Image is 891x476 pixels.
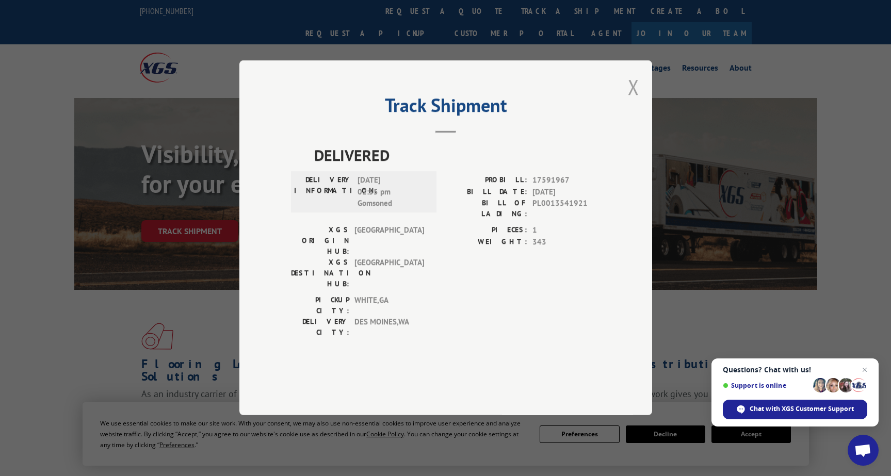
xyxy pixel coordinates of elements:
[446,186,527,198] label: BILL DATE:
[848,435,879,466] div: Open chat
[532,186,601,198] span: [DATE]
[354,295,424,317] span: WHITE , GA
[446,236,527,248] label: WEIGHT:
[750,404,854,414] span: Chat with XGS Customer Support
[446,225,527,237] label: PIECES:
[291,295,349,317] label: PICKUP CITY:
[291,317,349,338] label: DELIVERY CITY:
[446,175,527,187] label: PROBILL:
[354,225,424,257] span: [GEOGRAPHIC_DATA]
[532,175,601,187] span: 17591967
[532,236,601,248] span: 343
[532,198,601,220] span: PL0013541921
[628,73,639,101] button: Close modal
[314,144,601,167] span: DELIVERED
[446,198,527,220] label: BILL OF LADING:
[532,225,601,237] span: 1
[354,317,424,338] span: DES MOINES , WA
[723,366,867,374] span: Questions? Chat with us!
[723,400,867,419] div: Chat with XGS Customer Support
[354,257,424,290] span: [GEOGRAPHIC_DATA]
[291,257,349,290] label: XGS DESTINATION HUB:
[291,98,601,118] h2: Track Shipment
[294,175,352,210] label: DELIVERY INFORMATION:
[858,364,871,376] span: Close chat
[291,225,349,257] label: XGS ORIGIN HUB:
[358,175,427,210] span: [DATE] 02:55 pm Gomsoned
[723,382,809,389] span: Support is online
